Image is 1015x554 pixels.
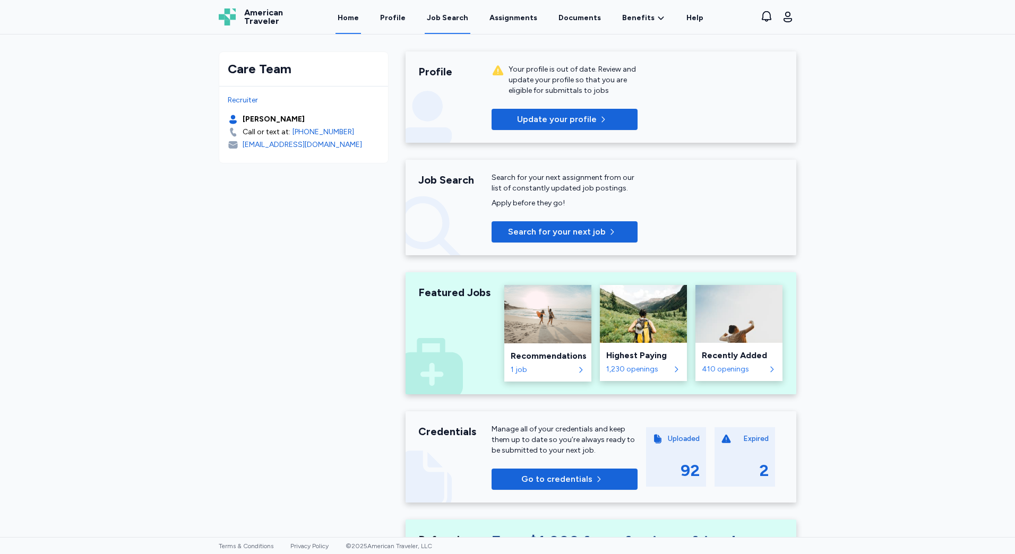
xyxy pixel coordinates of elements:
div: Recruiter [228,95,380,106]
span: Search for your next job [508,226,606,238]
div: Care Team [228,60,380,77]
img: Logo [219,8,236,25]
img: Recommendations [504,285,591,343]
button: Update your profile [492,109,638,130]
div: [PERSON_NAME] [243,114,305,125]
div: 92 [681,461,700,480]
a: RecommendationsRecommendations1 job [504,285,591,382]
div: Search for your next assignment from our list of constantly updated job postings. [492,172,638,194]
div: Apply before they go! [492,198,638,209]
span: © 2025 American Traveler, LLC [346,542,432,550]
button: Search for your next job [492,221,638,243]
div: Featured Jobs [418,285,492,300]
div: Recently Added [702,349,776,362]
div: Recommendations [511,350,585,362]
div: Expired [743,434,769,444]
div: Job Search [418,172,492,187]
div: Manage all of your credentials and keep them up to date so you’re always ready to be submitted to... [492,424,638,456]
div: 2 [759,461,769,480]
a: Privacy Policy [290,542,329,550]
a: Benefits [622,13,665,23]
div: Referrals [418,532,492,547]
div: Your profile is out of date. Review and update your profile so that you are eligible for submitta... [509,64,638,96]
span: American Traveler [244,8,283,25]
div: 410 openings [702,364,765,375]
span: Benefits [622,13,655,23]
span: Go to credentials [521,473,592,486]
a: Job Search [425,1,470,34]
div: Credentials [418,424,492,439]
div: [EMAIL_ADDRESS][DOMAIN_NAME] [243,140,362,150]
a: [PHONE_NUMBER] [293,127,354,137]
a: Recently AddedRecently Added410 openings [695,285,782,382]
img: Highest Paying [600,285,687,343]
p: Update your profile [517,113,597,126]
img: Recently Added [695,285,782,343]
button: Go to credentials [492,469,638,490]
div: Profile [418,64,492,79]
div: Highest Paying [606,349,681,362]
div: Job Search [427,13,468,23]
div: Uploaded [668,434,700,444]
a: Home [336,1,361,34]
div: 1 job [511,365,574,375]
div: Call or text at: [243,127,290,137]
a: Highest PayingHighest Paying1,230 openings [600,285,687,382]
div: 1,230 openings [606,364,670,375]
a: Terms & Conditions [219,542,273,550]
